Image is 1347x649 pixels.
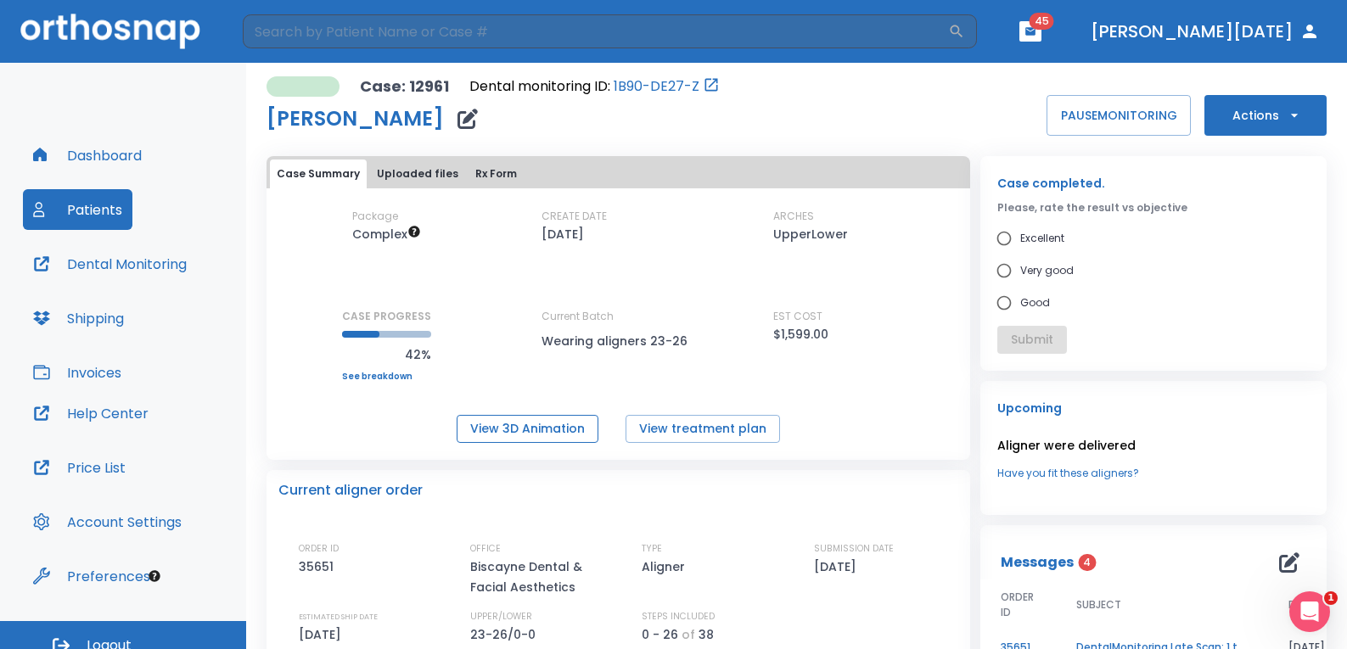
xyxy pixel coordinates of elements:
p: ARCHES [773,209,814,224]
button: Invoices [23,352,132,393]
button: Account Settings [23,501,192,542]
p: CREATE DATE [542,209,607,224]
p: EST COST [773,309,822,324]
p: [DATE] [299,624,347,645]
p: Case completed. [997,173,1310,193]
p: Case: 12961 [360,76,449,97]
a: See breakdown [342,372,431,382]
p: Current aligner order [278,480,423,501]
p: Current Batch [542,309,694,324]
p: TYPE [642,541,662,557]
button: Dashboard [23,135,152,176]
button: Uploaded files [370,159,465,188]
span: 1 [1324,591,1338,605]
p: STEPS INCLUDED [642,609,715,624]
span: Excellent [1020,228,1064,249]
p: 0 - 26 [642,624,678,645]
p: UpperLower [773,224,848,244]
p: CASE PROGRESS [342,309,431,324]
a: 1B90-DE27-Z [614,76,699,97]
span: ORDER ID [1001,590,1036,620]
h1: [PERSON_NAME] [267,109,444,129]
button: Shipping [23,298,134,338]
p: Please, rate the result vs objective [997,200,1310,215]
div: tabs [270,159,967,188]
p: 38 [699,624,714,645]
img: Orthosnap [20,14,200,48]
button: Dental Monitoring [23,243,197,284]
button: View 3D Animation [457,415,598,443]
p: of [682,624,695,645]
p: Aligner were delivered [997,435,1310,456]
iframe: Intercom live chat [1289,591,1330,632]
button: Preferences [23,556,160,596]
p: $1,599.00 [773,324,828,344]
p: 35651 [299,557,340,577]
p: OFFICE [470,541,501,557]
a: Have you fit these aligners? [997,466,1310,481]
p: 23-26/0-0 [470,624,542,645]
button: Help Center [23,393,159,434]
p: Messages [1001,552,1074,573]
div: Tooltip anchor [147,568,162,584]
span: SUBJECT [1076,597,1121,613]
p: Upcoming [997,398,1310,418]
p: ORDER ID [299,541,339,557]
button: Patients [23,189,132,230]
button: View treatment plan [626,415,780,443]
span: Up to 50 Steps (100 aligners) [352,226,421,243]
p: Package [352,209,398,224]
span: DATE [1288,597,1315,613]
p: Biscayne Dental & Facial Aesthetics [470,557,615,597]
span: Very good [1020,260,1074,281]
p: [DATE] [542,224,584,244]
button: Case Summary [270,159,367,188]
p: Wearing aligners 23-26 [542,331,694,351]
p: Dental monitoring ID: [469,76,610,97]
p: 42% [342,344,431,365]
p: [DATE] [814,557,862,577]
button: Price List [23,447,136,488]
span: 45 [1030,13,1054,30]
p: SUBMISSION DATE [814,541,894,557]
div: Open patient in dental monitoring portal [469,76,720,97]
p: ESTIMATED SHIP DATE [299,609,378,624]
input: Search by Patient Name or Case # [243,14,948,48]
span: 4 [1078,554,1096,571]
button: PAUSEMONITORING [1047,95,1191,136]
p: Aligner [642,557,691,577]
button: Actions [1204,95,1327,136]
button: Rx Form [469,159,524,188]
p: UPPER/LOWER [470,609,532,624]
button: [PERSON_NAME][DATE] [1084,16,1327,47]
span: Good [1020,293,1050,313]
